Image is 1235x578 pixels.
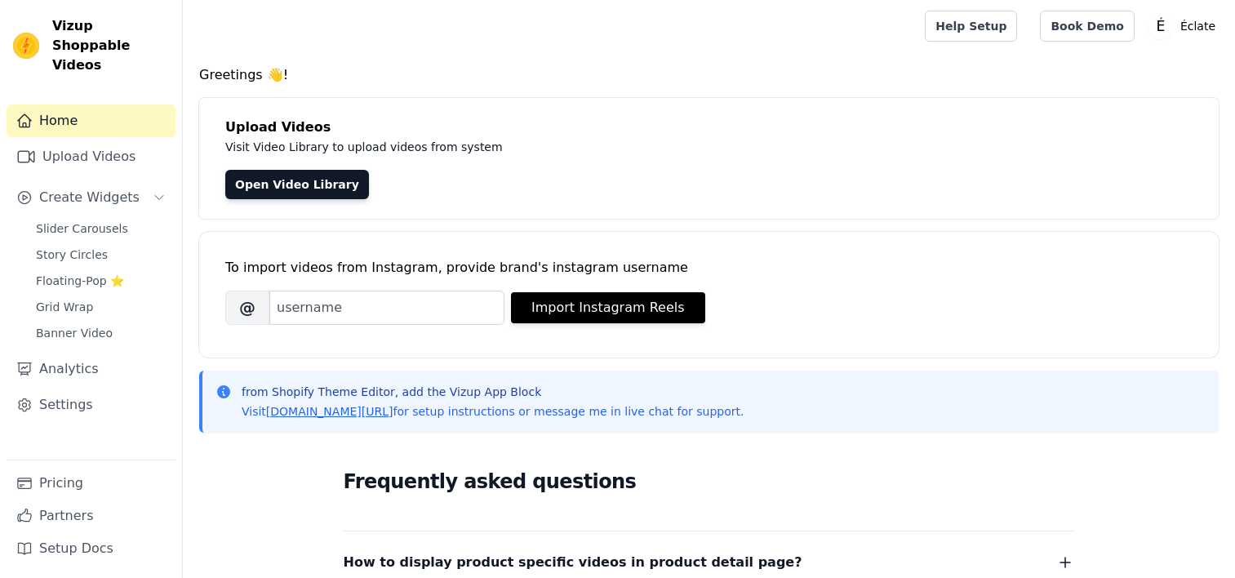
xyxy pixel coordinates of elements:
button: É Éclate [1148,11,1222,41]
a: Banner Video [26,322,175,345]
p: from Shopify Theme Editor, add the Vizup App Block [242,384,744,400]
a: Home [7,104,175,137]
a: Slider Carousels [26,217,175,240]
span: Slider Carousels [36,220,128,237]
h2: Frequently asked questions [344,465,1075,498]
a: [DOMAIN_NAME][URL] [266,405,393,418]
img: Vizup [13,33,39,59]
a: Help Setup [925,11,1017,42]
a: Pricing [7,467,175,500]
span: Story Circles [36,247,108,263]
h4: Upload Videos [225,118,1193,137]
a: Book Demo [1040,11,1134,42]
span: Floating-Pop ⭐ [36,273,124,289]
span: Banner Video [36,325,113,341]
p: Éclate [1174,11,1222,41]
a: Upload Videos [7,140,175,173]
span: @ [225,291,269,325]
a: Partners [7,500,175,532]
span: Vizup Shoppable Videos [52,16,169,75]
span: How to display product specific videos in product detail page? [344,551,802,574]
a: Setup Docs [7,532,175,565]
p: Visit Video Library to upload videos from system [225,137,957,157]
input: username [269,291,504,325]
a: Floating-Pop ⭐ [26,269,175,292]
a: Story Circles [26,243,175,266]
div: To import videos from Instagram, provide brand's instagram username [225,258,1193,278]
a: Grid Wrap [26,296,175,318]
text: É [1156,17,1165,34]
p: Visit for setup instructions or message me in live chat for support. [242,403,744,420]
button: Create Widgets [7,181,175,214]
span: Create Widgets [39,188,140,207]
a: Settings [7,389,175,421]
a: Analytics [7,353,175,385]
button: Import Instagram Reels [511,292,705,323]
h4: Greetings 👋! [199,65,1219,85]
span: Grid Wrap [36,299,93,315]
a: Open Video Library [225,170,369,199]
button: How to display product specific videos in product detail page? [344,551,1075,574]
